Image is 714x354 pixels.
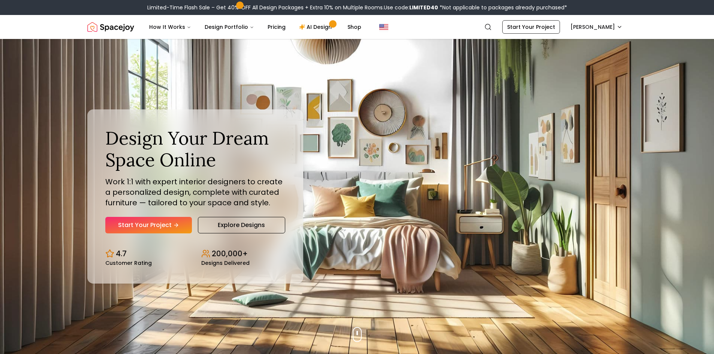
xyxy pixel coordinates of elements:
a: Shop [341,19,367,34]
nav: Main [143,19,367,34]
a: Explore Designs [198,217,285,233]
a: Spacejoy [87,19,134,34]
img: United States [379,22,388,31]
a: Pricing [262,19,292,34]
small: Customer Rating [105,260,152,266]
small: Designs Delivered [201,260,250,266]
p: Work 1:1 with expert interior designers to create a personalized design, complete with curated fu... [105,176,285,208]
span: *Not applicable to packages already purchased* [438,4,567,11]
span: Use code: [384,4,438,11]
img: Spacejoy Logo [87,19,134,34]
a: Start Your Project [502,20,560,34]
button: Design Portfolio [199,19,260,34]
p: 200,000+ [212,248,248,259]
a: AI Design [293,19,340,34]
nav: Global [87,15,627,39]
div: Limited-Time Flash Sale – Get 40% OFF All Design Packages + Extra 10% on Multiple Rooms. [147,4,567,11]
button: [PERSON_NAME] [566,20,627,34]
div: Design stats [105,242,285,266]
h1: Design Your Dream Space Online [105,127,285,170]
p: 4.7 [116,248,127,259]
a: Start Your Project [105,217,192,233]
b: LIMITED40 [409,4,438,11]
button: How It Works [143,19,197,34]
